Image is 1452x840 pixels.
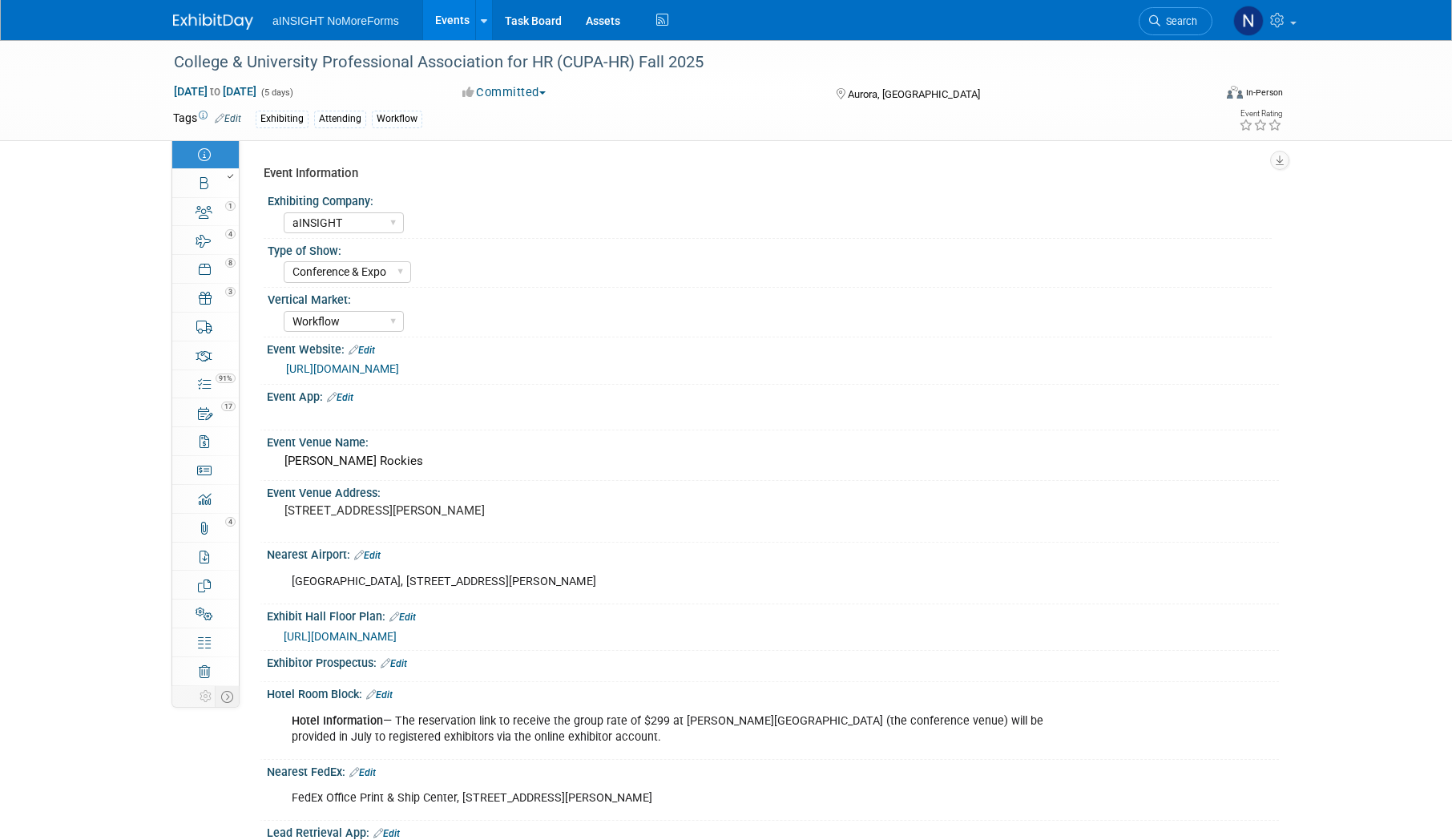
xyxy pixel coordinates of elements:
a: 8 [172,255,239,283]
div: Event App: [267,385,1279,406]
span: 91% [216,374,236,383]
div: Nearest FedEx: [267,760,1279,781]
b: Hotel Information [292,714,383,728]
div: Exhibit Hall Floor Plan: [267,604,1279,625]
div: Event Venue Name: [267,430,1279,450]
div: Vertical Market: [268,288,1272,308]
img: Format-Inperson.png [1227,86,1243,99]
span: Aurora, [GEOGRAPHIC_DATA] [848,88,980,100]
div: Event Information [264,165,1267,182]
a: 17 [172,398,239,426]
span: 1 [225,201,236,211]
div: Workflow [372,111,422,127]
div: — The reservation link to receive the group rate of $299 at [PERSON_NAME][GEOGRAPHIC_DATA] (the c... [280,705,1086,753]
a: 1 [172,198,239,226]
i: Booth reservation complete [228,173,233,180]
span: Search [1160,15,1197,27]
div: Nearest Airport: [267,543,1279,563]
a: Edit [349,767,376,778]
div: Type of Show: [268,239,1272,259]
a: Edit [327,392,353,403]
a: 3 [172,284,239,312]
a: [URL][DOMAIN_NAME] [286,362,399,375]
a: 91% [172,370,239,398]
span: to [208,85,223,98]
div: FedEx Office Print & Ship Center, [STREET_ADDRESS][PERSON_NAME] [280,782,1086,814]
span: aINSIGHT NoMoreForms [272,14,399,27]
a: 4 [172,226,239,254]
a: Edit [381,658,407,669]
td: Personalize Event Tab Strip [196,686,216,707]
a: 4 [172,514,239,542]
span: 17 [221,402,236,411]
span: 4 [225,229,236,239]
div: [PERSON_NAME] Rockies [279,449,1267,474]
div: Exhibiting [256,111,309,127]
a: Edit [354,550,381,561]
div: Exhibiting Company: [268,189,1272,209]
div: College & University Professional Association for HR (CUPA-HR) Fall 2025 [168,48,1188,77]
div: Exhibitor Prospectus: [267,651,1279,672]
img: Nichole Brown [1233,6,1264,36]
a: [URL][DOMAIN_NAME] [284,630,397,643]
div: Event Format [1118,83,1283,107]
div: In-Person [1245,87,1283,99]
a: Edit [349,345,375,356]
td: Toggle Event Tabs [216,686,240,707]
span: (5 days) [260,87,293,98]
span: 8 [225,258,236,268]
div: Event Venue Address: [267,481,1279,501]
img: ExhibitDay [173,14,253,30]
pre: [STREET_ADDRESS][PERSON_NAME] [284,503,671,518]
a: Edit [366,689,393,701]
a: Edit [389,612,416,623]
a: Edit [373,828,400,839]
div: [GEOGRAPHIC_DATA], [STREET_ADDRESS][PERSON_NAME] [280,566,1086,598]
span: 3 [225,287,236,297]
div: Event Website: [267,337,1279,358]
button: Committed [457,84,552,101]
a: Search [1139,7,1212,35]
div: Hotel Room Block: [267,682,1279,703]
a: Edit [215,113,241,124]
td: Tags [173,110,241,128]
span: [DATE] [DATE] [173,84,257,99]
span: 4 [225,517,236,527]
div: Event Rating [1239,110,1282,118]
div: Attending [314,111,366,127]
